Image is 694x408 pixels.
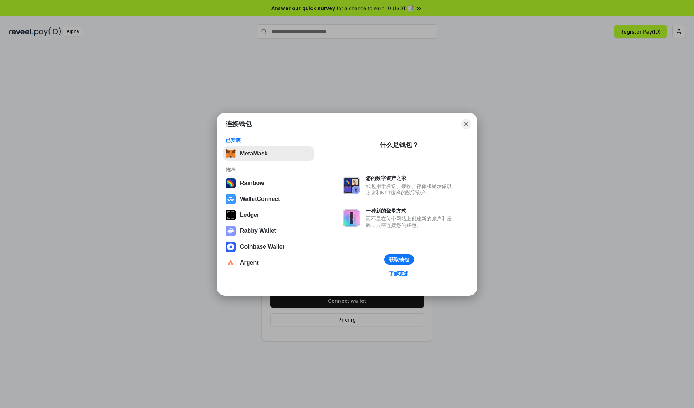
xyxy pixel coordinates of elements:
[343,209,360,227] img: svg+xml,%3Csvg%20xmlns%3D%22http%3A%2F%2Fwww.w3.org%2F2000%2Fsvg%22%20fill%3D%22none%22%20viewBox...
[226,167,312,173] div: 推荐
[226,210,236,220] img: svg+xml,%3Csvg%20xmlns%3D%22http%3A%2F%2Fwww.w3.org%2F2000%2Fsvg%22%20width%3D%2228%22%20height%3...
[226,226,236,236] img: svg+xml,%3Csvg%20xmlns%3D%22http%3A%2F%2Fwww.w3.org%2F2000%2Fsvg%22%20fill%3D%22none%22%20viewBox...
[240,180,264,186] div: Rainbow
[226,120,252,128] h1: 连接钱包
[240,244,284,250] div: Coinbase Wallet
[226,242,236,252] img: svg+xml,%3Csvg%20width%3D%2228%22%20height%3D%2228%22%20viewBox%3D%220%200%2028%2028%22%20fill%3D...
[380,141,419,149] div: 什么是钱包？
[389,256,409,263] div: 获取钱包
[226,137,312,143] div: 已安装
[223,176,314,190] button: Rainbow
[226,194,236,204] img: svg+xml,%3Csvg%20width%3D%2228%22%20height%3D%2228%22%20viewBox%3D%220%200%2028%2028%22%20fill%3D...
[223,192,314,206] button: WalletConnect
[461,119,471,129] button: Close
[223,146,314,161] button: MetaMask
[226,149,236,159] img: svg+xml,%3Csvg%20fill%3D%22none%22%20height%3D%2233%22%20viewBox%3D%220%200%2035%2033%22%20width%...
[240,150,267,157] div: MetaMask
[366,175,455,181] div: 您的数字资产之家
[366,207,455,214] div: 一种新的登录方式
[385,269,414,278] a: 了解更多
[223,255,314,270] button: Argent
[240,228,276,234] div: Rabby Wallet
[223,240,314,254] button: Coinbase Wallet
[240,212,259,218] div: Ledger
[240,259,259,266] div: Argent
[389,270,409,277] div: 了解更多
[223,208,314,222] button: Ledger
[240,196,280,202] div: WalletConnect
[366,215,455,228] div: 而不是在每个网站上创建新的账户和密码，只需连接您的钱包。
[343,177,360,194] img: svg+xml,%3Csvg%20xmlns%3D%22http%3A%2F%2Fwww.w3.org%2F2000%2Fsvg%22%20fill%3D%22none%22%20viewBox...
[366,183,455,196] div: 钱包用于发送、接收、存储和显示像以太坊和NFT这样的数字资产。
[226,258,236,268] img: svg+xml,%3Csvg%20width%3D%2228%22%20height%3D%2228%22%20viewBox%3D%220%200%2028%2028%22%20fill%3D...
[226,178,236,188] img: svg+xml,%3Csvg%20width%3D%22120%22%20height%3D%22120%22%20viewBox%3D%220%200%20120%20120%22%20fil...
[223,224,314,238] button: Rabby Wallet
[384,254,414,265] button: 获取钱包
